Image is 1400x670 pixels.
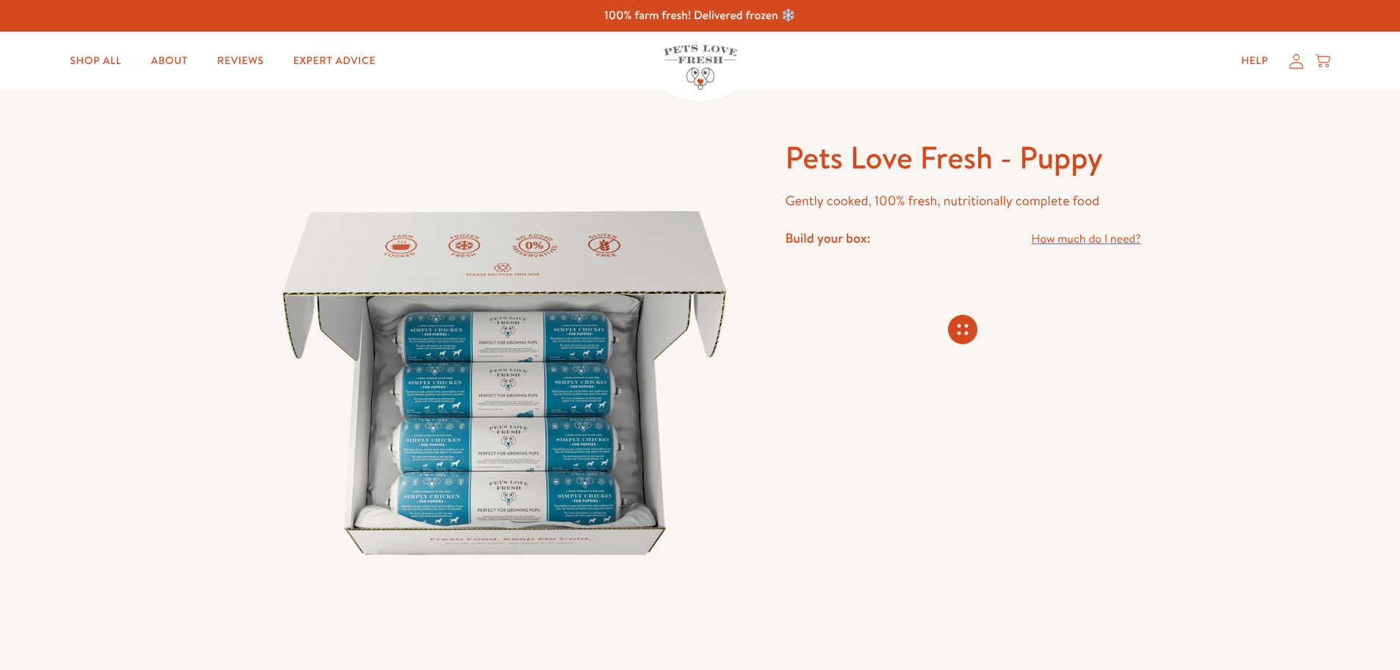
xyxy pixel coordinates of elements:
[259,138,750,629] img: Pets Love Fresh - Puppy
[785,138,1141,178] h1: Pets Love Fresh - Puppy
[1031,229,1141,249] a: How much do I need?
[785,229,870,246] h4: Build your box:
[139,46,199,76] a: About
[948,315,977,344] svg: Connecting store
[785,190,1141,213] p: Gently cooked, 100% fresh, nutritionally complete food
[1230,46,1280,76] a: Help
[58,46,133,76] a: Shop All
[281,46,387,76] a: Expert Advice
[664,45,737,90] img: Pets Love Fresh
[206,46,276,76] a: Reviews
